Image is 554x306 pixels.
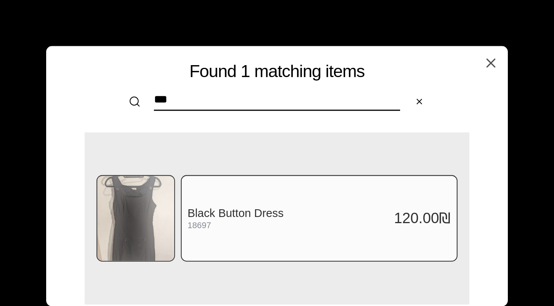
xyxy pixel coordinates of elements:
h3: Black Button Dress [187,207,390,220]
h2: Found 1 matching items [63,62,491,81]
button: Clear search [408,90,431,113]
span: 120.00₪ [394,210,451,227]
div: 18697 [187,221,211,230]
img: Black Button Dress [97,176,174,261]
